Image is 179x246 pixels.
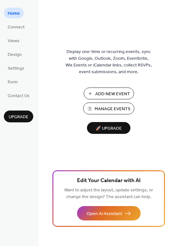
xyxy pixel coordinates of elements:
[4,111,33,122] button: Upgrade
[8,10,20,17] span: Home
[77,206,141,220] button: Open AI Assistant
[8,24,25,31] span: Connect
[87,211,122,217] span: Open AI Assistant
[8,79,18,86] span: Form
[84,88,134,99] button: Add New Event
[4,49,26,59] a: Design
[87,122,130,134] button: 🚀 Upgrade
[4,63,28,73] a: Settings
[4,76,21,87] a: Form
[8,38,19,44] span: Views
[4,35,23,46] a: Views
[4,90,33,101] a: Contact Us
[9,114,28,120] span: Upgrade
[8,65,24,72] span: Settings
[8,51,22,58] span: Design
[77,176,141,185] span: Edit Your Calendar with AI
[66,49,152,75] span: Display one-time or recurring events, sync with Google, Outlook, Zoom, Eventbrite, Wix Events or ...
[4,21,28,32] a: Connect
[95,106,130,112] span: Manage Events
[83,103,134,114] button: Manage Events
[95,91,130,97] span: Add New Event
[91,124,127,133] span: 🚀 Upgrade
[64,186,153,201] span: Want to adjust the layout, update settings, or change the design? The assistant can help.
[4,8,24,18] a: Home
[8,93,29,99] span: Contact Us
